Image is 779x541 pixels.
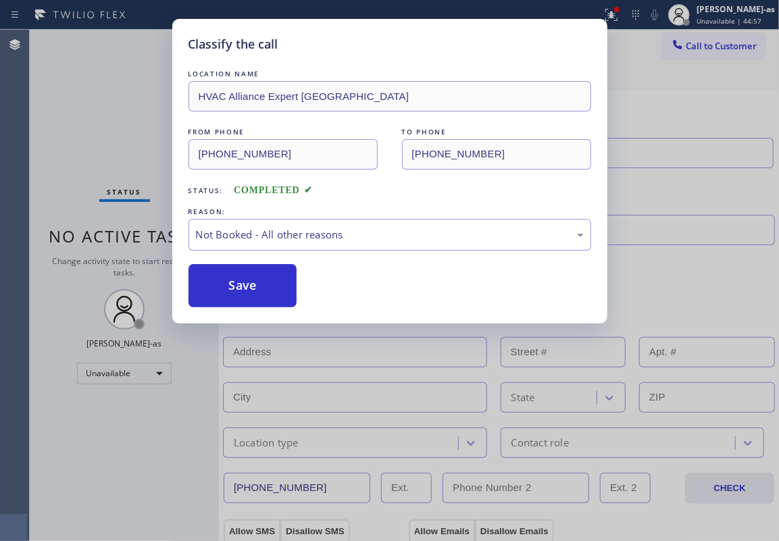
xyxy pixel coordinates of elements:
[234,185,312,195] span: COMPLETED
[196,227,584,242] div: Not Booked - All other reasons
[189,35,278,53] h5: Classify the call
[189,264,297,307] button: Save
[189,67,591,81] div: LOCATION NAME
[189,125,378,139] div: FROM PHONE
[189,186,224,195] span: Status:
[402,139,591,170] input: To phone
[402,125,591,139] div: TO PHONE
[189,139,378,170] input: From phone
[189,205,591,219] div: REASON:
